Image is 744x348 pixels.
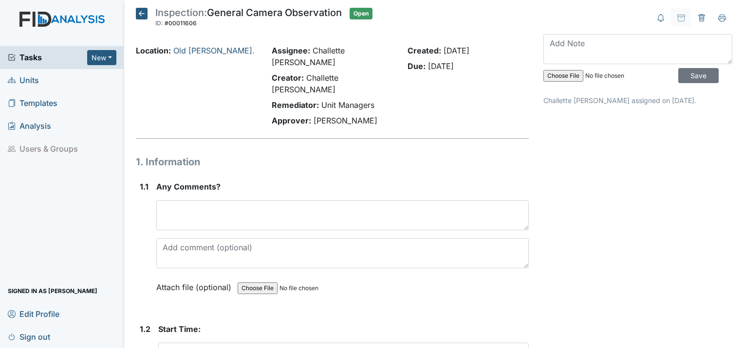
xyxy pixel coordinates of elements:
[165,19,197,27] span: #00011606
[140,181,149,192] label: 1.1
[156,276,235,293] label: Attach file (optional)
[8,52,87,63] a: Tasks
[155,8,342,29] div: General Camera Observation
[272,100,319,110] strong: Remediator:
[272,46,310,55] strong: Assignee:
[272,116,311,125] strong: Approver:
[408,61,426,71] strong: Due:
[678,68,719,83] input: Save
[8,283,97,298] span: Signed in as [PERSON_NAME]
[140,323,150,335] label: 1.2
[8,329,50,344] span: Sign out
[428,61,454,71] span: [DATE]
[8,73,39,88] span: Units
[8,119,51,134] span: Analysis
[87,50,116,65] button: New
[136,155,529,169] h1: 1. Information
[155,19,163,27] span: ID:
[8,96,57,111] span: Templates
[158,324,201,334] span: Start Time:
[444,46,469,55] span: [DATE]
[272,73,304,83] strong: Creator:
[350,8,372,19] span: Open
[173,46,255,55] a: Old [PERSON_NAME].
[543,95,732,105] p: Challette [PERSON_NAME] assigned on [DATE].
[136,46,171,55] strong: Location:
[155,7,207,18] span: Inspection:
[8,306,59,321] span: Edit Profile
[314,116,377,125] span: [PERSON_NAME]
[321,100,374,110] span: Unit Managers
[156,182,221,191] span: Any Comments?
[408,46,441,55] strong: Created:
